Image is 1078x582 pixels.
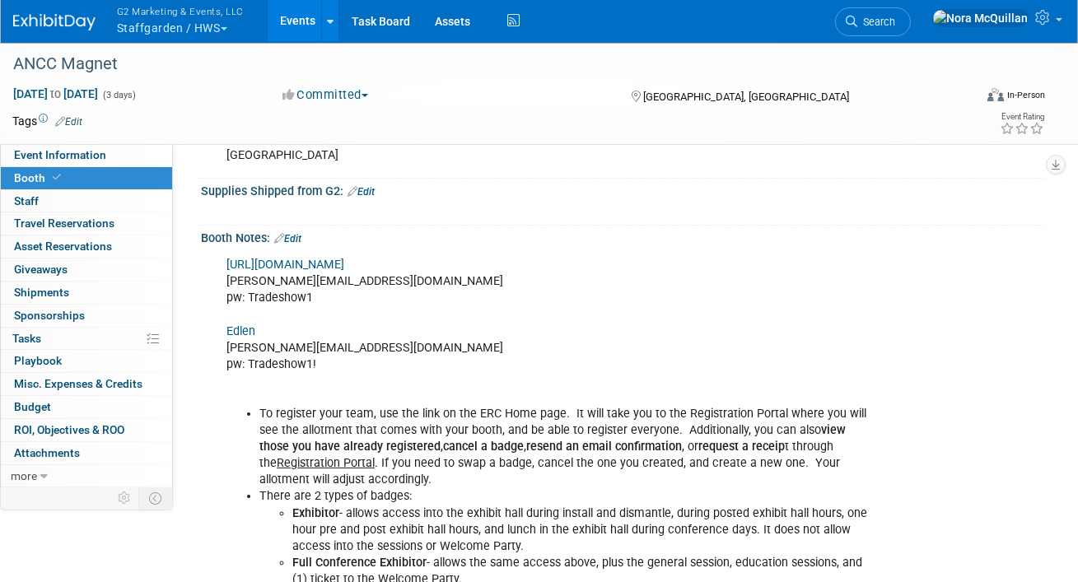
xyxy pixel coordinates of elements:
[1,167,172,189] a: Booth
[835,7,911,36] a: Search
[1,144,172,166] a: Event Information
[987,88,1004,101] img: Format-Inperson.png
[14,194,39,207] span: Staff
[14,263,68,276] span: Giveaways
[274,233,301,244] a: Edit
[277,86,375,104] button: Committed
[48,87,63,100] span: to
[1006,89,1045,101] div: In-Person
[117,2,244,20] span: G2 Marketing & Events, LLC
[292,556,427,570] b: Full Conference Exhibitor
[277,456,375,470] u: Registration Portal
[1,328,172,350] a: Tasks
[259,406,870,488] li: To register your team, use the link on the ERC Home page. It will take you to the Registration Po...
[14,286,69,299] span: Shipments
[14,423,124,436] span: ROI, Objectives & ROO
[14,446,80,459] span: Attachments
[101,90,136,100] span: (3 days)
[292,506,339,520] b: Exhibitor
[139,487,173,509] td: Toggle Event Tabs
[698,440,785,454] b: request a receip
[12,113,82,129] td: Tags
[1,258,172,281] a: Giveaways
[932,9,1029,27] img: Nora McQuillan
[1,442,172,464] a: Attachments
[14,148,106,161] span: Event Information
[14,171,64,184] span: Booth
[1,465,172,487] a: more
[53,173,61,182] i: Booth reservation complete
[348,186,375,198] a: Edit
[14,217,114,230] span: Travel Reservations
[1,190,172,212] a: Staff
[894,86,1045,110] div: Event Format
[1,350,172,372] a: Playbook
[292,505,870,555] li: - allows access into the exhibit hall during install and dismantle, during posted exhibit hall ho...
[14,400,51,413] span: Budget
[55,116,82,128] a: Edit
[14,354,62,367] span: Playbook
[226,324,255,338] a: Edlen
[201,179,1045,200] div: Supplies Shipped from G2:
[443,440,524,454] b: cancel a badge
[12,86,99,101] span: [DATE] [DATE]
[1,282,172,304] a: Shipments
[857,16,895,28] span: Search
[14,377,142,390] span: Misc. Expenses & Credits
[1,373,172,395] a: Misc. Expenses & Credits
[1,305,172,327] a: Sponsorships
[643,91,849,103] span: [GEOGRAPHIC_DATA], [GEOGRAPHIC_DATA]
[110,487,139,509] td: Personalize Event Tab Strip
[14,309,85,322] span: Sponsorships
[14,240,112,253] span: Asset Reservations
[12,332,41,345] span: Tasks
[1,396,172,418] a: Budget
[7,49,957,79] div: ANCC Magnet
[11,469,37,482] span: more
[201,226,1045,247] div: Booth Notes:
[526,440,682,454] b: resend an email confirmation
[13,14,96,30] img: ExhibitDay
[1000,113,1044,121] div: Event Rating
[1,419,172,441] a: ROI, Objectives & ROO
[1,235,172,258] a: Asset Reservations
[226,258,344,272] a: [URL][DOMAIN_NAME]
[1,212,172,235] a: Travel Reservations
